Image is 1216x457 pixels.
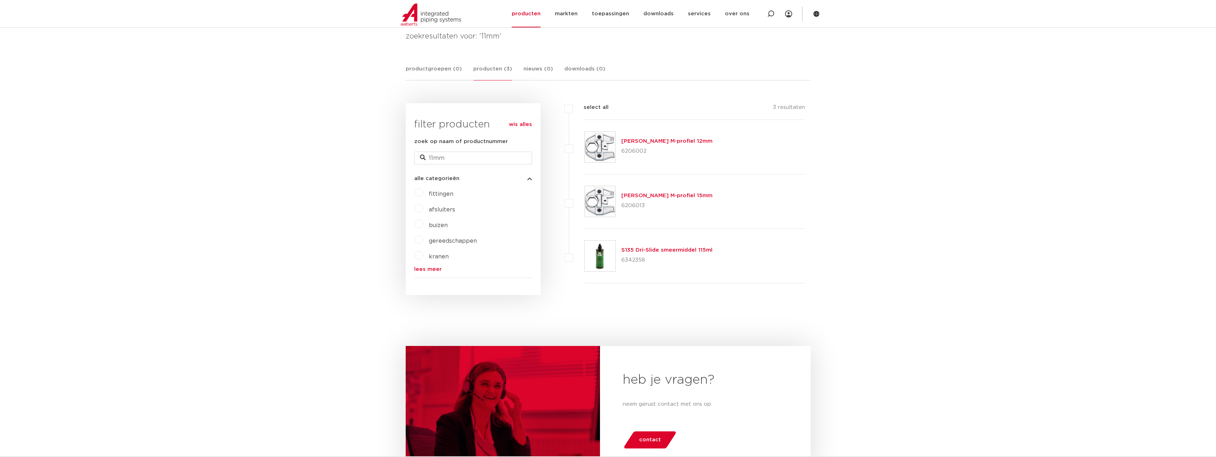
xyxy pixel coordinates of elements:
img: Thumbnail for Klauke bek M-profiel 15mm [585,186,615,217]
label: zoek op naam of productnummer [414,137,508,146]
p: 3 resultaten [773,103,805,114]
a: productgroepen (0) [406,65,462,80]
a: gereedschappen [429,238,477,244]
a: downloads (0) [564,65,605,80]
a: contact [623,431,677,448]
a: buizen [429,222,448,228]
a: kranen [429,254,449,259]
a: wis alles [509,120,532,129]
label: select all [573,103,609,112]
a: afsluiters [429,207,455,212]
a: [PERSON_NAME] M-profiel 15mm [621,193,712,198]
button: alle categorieën [414,176,532,181]
p: 6342358 [621,254,712,266]
input: zoeken [414,152,532,164]
h3: filter producten [414,117,532,132]
a: [PERSON_NAME] M-profiel 12mm [621,138,712,144]
a: lees meer [414,267,532,272]
a: nieuws (0) [523,65,553,80]
span: alle categorieën [414,176,459,181]
p: 6206002 [621,146,712,157]
a: S135 Dri-Slide smeermiddel 115ml [621,247,712,253]
p: neem gerust contact met ons op [623,400,788,409]
p: 6206013 [621,200,712,211]
a: producten (3) [473,65,512,80]
span: contact [639,434,661,446]
h2: heb je vragen? [623,372,788,389]
a: fittingen [429,191,453,197]
img: Thumbnail for S135 Dri-Slide smeermiddel 115ml [585,241,615,271]
h4: zoekresultaten voor: '11mm' [406,31,811,42]
img: Thumbnail for Klauke bek M-profiel 12mm [585,132,615,162]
